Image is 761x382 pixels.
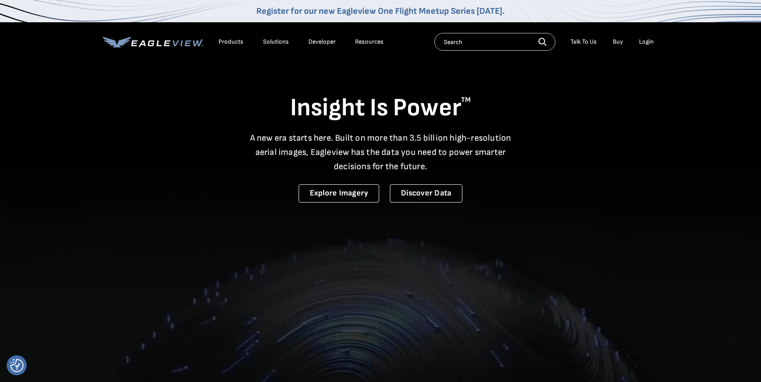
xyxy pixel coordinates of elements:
[10,359,24,372] button: Consent Preferences
[355,38,384,46] div: Resources
[434,33,555,51] input: Search
[390,184,462,203] a: Discover Data
[263,38,289,46] div: Solutions
[244,131,517,174] p: A new era starts here. Built on more than 3.5 billion high-resolution aerial images, Eagleview ha...
[613,38,623,46] a: Buy
[103,93,658,124] h1: Insight Is Power
[10,359,24,372] img: Revisit consent button
[256,6,505,16] a: Register for our new Eagleview One Flight Meetup Series [DATE].
[639,38,654,46] div: Login
[571,38,597,46] div: Talk To Us
[461,96,471,104] sup: TM
[219,38,243,46] div: Products
[299,184,380,203] a: Explore Imagery
[308,38,336,46] a: Developer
